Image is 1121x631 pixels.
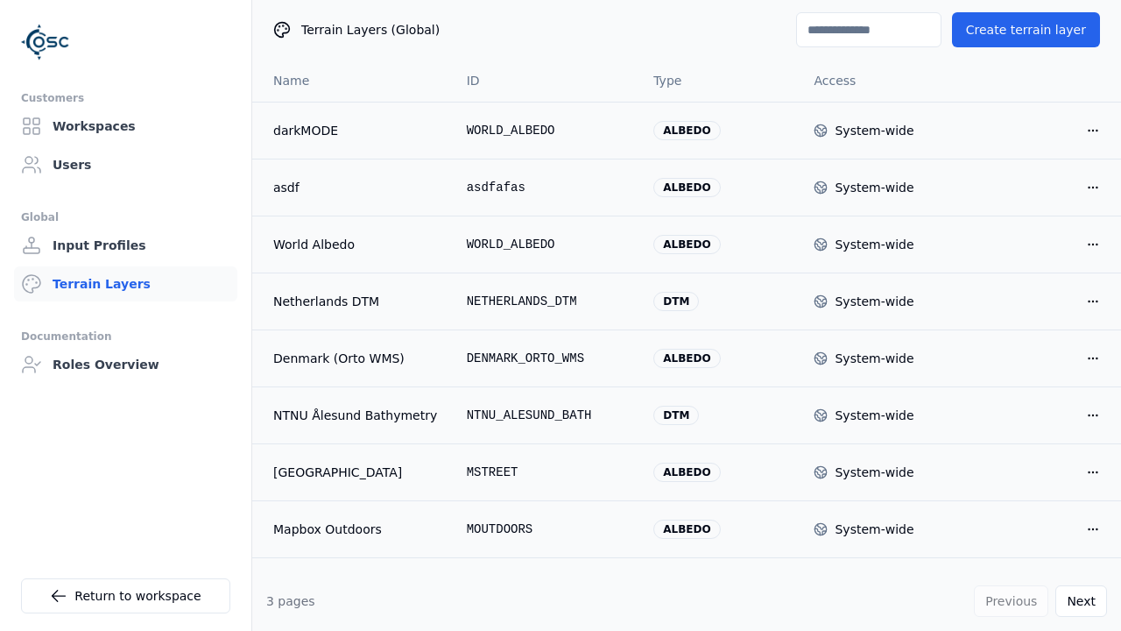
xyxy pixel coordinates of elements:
span: 3 pages [266,594,315,608]
a: Roles Overview [14,347,237,382]
th: Type [639,60,800,102]
a: Denmark (Orto WMS) [273,350,439,367]
span: Terrain Layers (Global) [301,21,440,39]
a: asdf [273,179,439,196]
div: albedo [653,121,720,140]
th: ID [453,60,640,102]
button: Next [1055,585,1107,617]
div: albedo [653,178,720,197]
div: System-wide [835,293,913,310]
div: DENMARK_ORTO_WMS [467,350,626,367]
div: System-wide [835,464,913,481]
div: WORLD_ALBEDO [467,236,626,253]
a: Input Profiles [14,228,237,263]
div: Documentation [21,326,230,347]
a: darkMODE [273,122,439,139]
div: MOUTDOORS [467,521,626,538]
div: asdfafas [467,179,626,196]
div: MSTREET [467,464,626,481]
a: World Albedo [273,236,439,253]
div: Customers [21,88,230,109]
div: albedo [653,349,720,368]
button: Create terrain layer [952,12,1100,47]
div: albedo [653,235,720,254]
div: albedo [653,463,720,482]
div: System-wide [835,179,913,196]
a: Users [14,147,237,182]
a: Mapbox Outdoors [273,521,439,538]
div: Global [21,207,230,228]
a: Return to workspace [21,578,230,613]
img: Logo [21,18,70,67]
th: Name [252,60,453,102]
a: Workspaces [14,109,237,144]
a: [GEOGRAPHIC_DATA] [273,464,439,481]
div: System-wide [835,350,913,367]
div: System-wide [835,236,913,253]
a: Terrain Layers [14,266,237,301]
th: Access [800,60,960,102]
div: WORLD_ALBEDO [467,122,626,139]
a: Netherlands DTM [273,293,439,310]
a: NTNU Ålesund Bathymetry [273,407,439,424]
div: NETHERLANDS_DTM [467,293,626,310]
div: albedo [653,520,720,539]
div: dtm [653,292,699,311]
div: System-wide [835,407,913,424]
div: System-wide [835,521,913,538]
div: dtm [653,406,699,425]
div: System-wide [835,122,913,139]
div: NTNU_ALESUND_BATH [467,407,626,424]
